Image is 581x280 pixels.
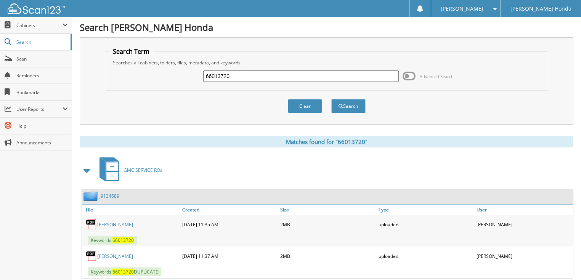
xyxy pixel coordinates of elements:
span: 66013720 [112,237,134,243]
img: folder2.png [83,191,100,201]
span: Cabinets [16,22,63,29]
a: GMC SERVICE ROs [95,155,162,185]
img: PDF.png [86,219,97,230]
a: [PERSON_NAME] [97,253,133,259]
img: scan123-logo-white.svg [8,3,65,14]
div: [PERSON_NAME] [475,248,573,264]
div: uploaded [377,217,475,232]
span: Announcements [16,139,68,146]
a: Created [180,205,279,215]
span: 66013720 [112,269,134,275]
a: User [475,205,573,215]
span: Reminders [16,72,68,79]
span: Help [16,123,68,129]
div: [PERSON_NAME] [475,217,573,232]
button: Clear [288,99,322,113]
a: [PERSON_NAME] [97,221,133,228]
span: Scan [16,56,68,62]
iframe: Chat Widget [543,243,581,280]
a: Type [377,205,475,215]
div: uploaded [377,248,475,264]
button: Search [331,99,366,113]
legend: Search Term [109,47,153,56]
span: Bookmarks [16,89,68,96]
span: [PERSON_NAME] [441,6,483,11]
div: [DATE] 11:35 AM [180,217,279,232]
a: Size [278,205,377,215]
span: Advanced Search [420,74,454,79]
a: J9134689 [100,193,119,199]
span: Search [16,39,67,45]
div: 2MB [278,217,377,232]
a: File [82,205,180,215]
span: GMC SERVICE ROs [124,167,162,173]
span: [PERSON_NAME] Honda [510,6,571,11]
div: [DATE] 11:37 AM [180,248,279,264]
span: Keywords: [88,236,137,245]
div: Matches found for "66013720" [80,136,573,147]
img: PDF.png [86,250,97,262]
div: 2MB [278,248,377,264]
span: Keywords: DUPLICATE [88,267,161,276]
h1: Search [PERSON_NAME] Honda [80,21,573,34]
span: User Reports [16,106,63,112]
div: Searches all cabinets, folders, files, metadata, and keywords [109,59,544,66]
